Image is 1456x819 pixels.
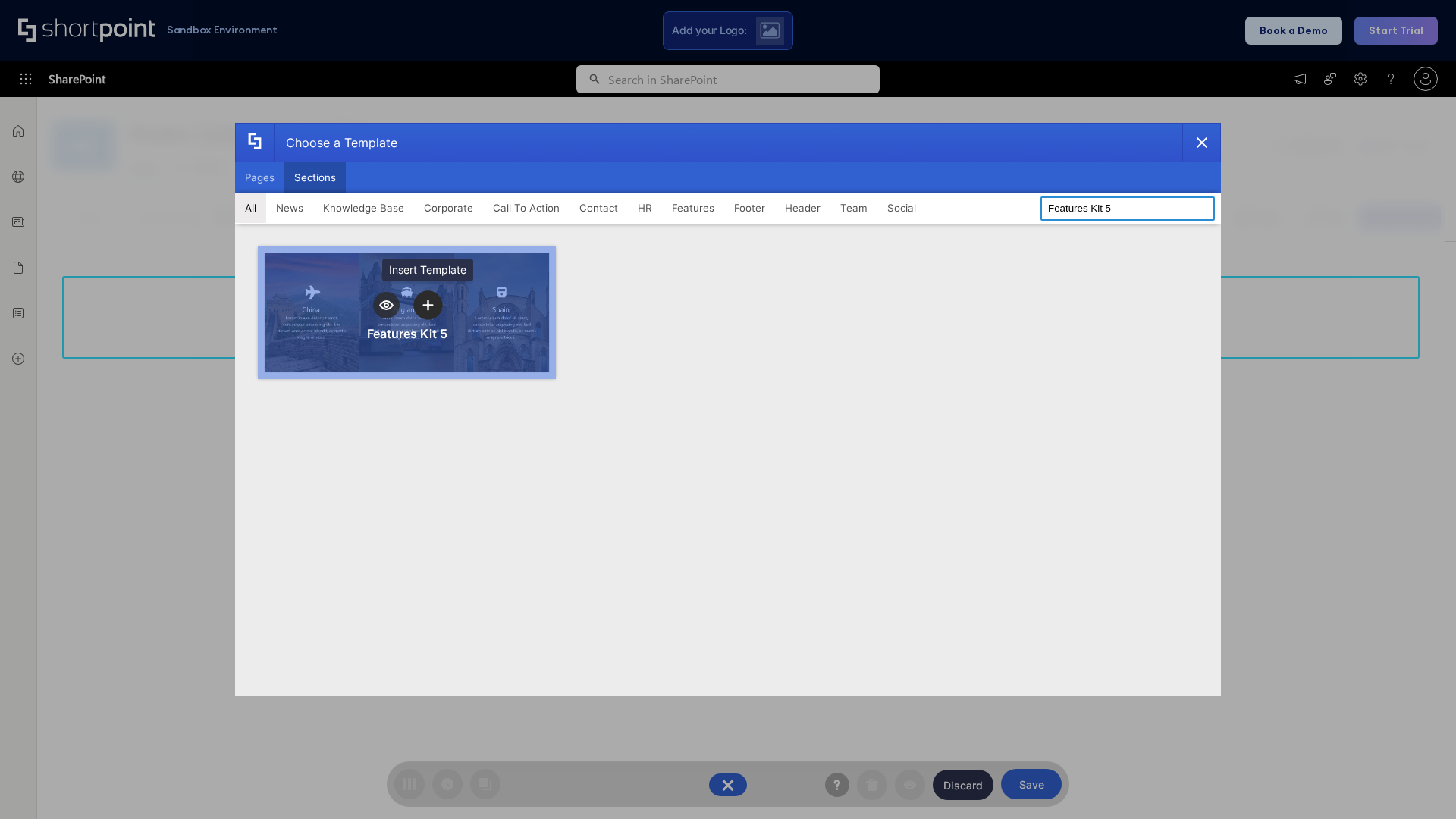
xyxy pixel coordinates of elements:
[483,193,570,223] button: Call To Action
[235,193,266,223] button: All
[830,193,877,223] button: Team
[313,193,414,223] button: Knowledge Base
[284,162,346,193] button: Sections
[274,124,397,162] div: Choose a Template
[877,193,926,223] button: Social
[266,193,313,223] button: News
[235,162,284,193] button: Pages
[775,193,830,223] button: Header
[1040,196,1215,221] input: Search
[662,193,724,223] button: Features
[1380,746,1456,819] iframe: Chat Widget
[414,193,483,223] button: Corporate
[570,193,628,223] button: Contact
[628,193,662,223] button: HR
[724,193,775,223] button: Footer
[235,123,1221,696] div: template selector
[367,326,447,341] div: Features Kit 5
